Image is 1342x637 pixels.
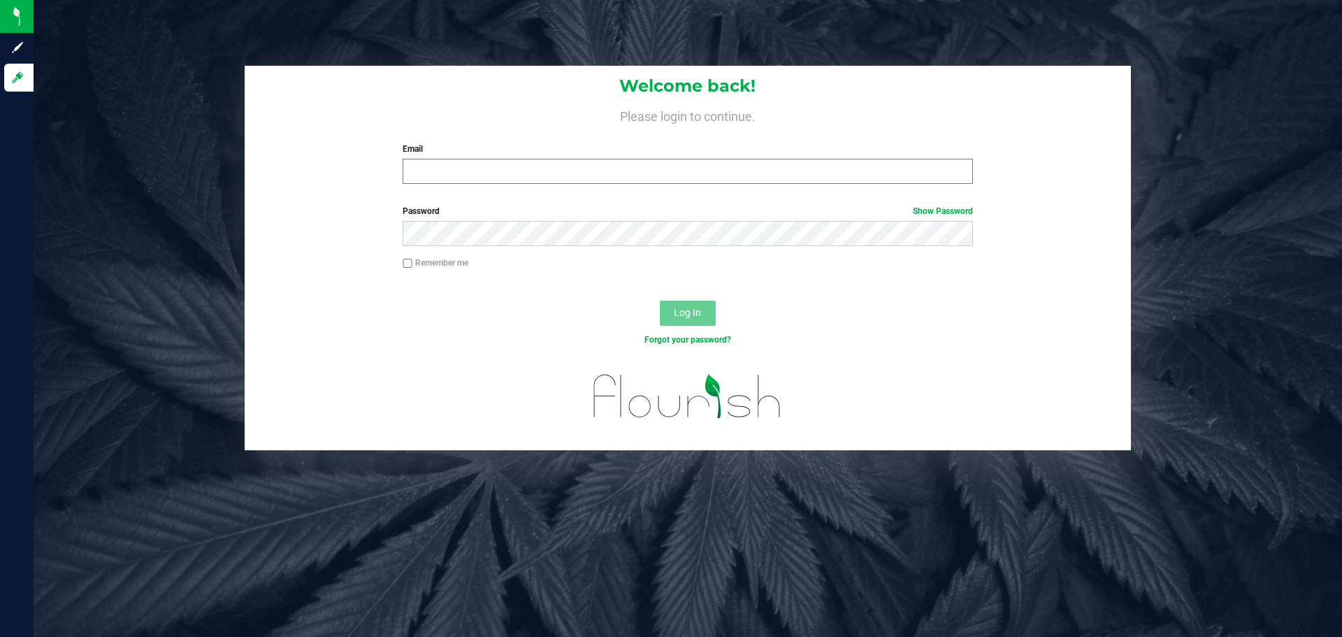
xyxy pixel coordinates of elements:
[403,259,412,269] input: Remember me
[10,71,24,85] inline-svg: Log in
[913,206,973,216] a: Show Password
[403,206,440,216] span: Password
[577,361,798,432] img: flourish_logo.svg
[660,301,716,326] button: Log In
[644,335,731,345] a: Forgot your password?
[245,77,1131,95] h1: Welcome back!
[10,41,24,55] inline-svg: Sign up
[403,143,972,155] label: Email
[674,307,701,318] span: Log In
[245,106,1131,123] h4: Please login to continue.
[403,257,468,269] label: Remember me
